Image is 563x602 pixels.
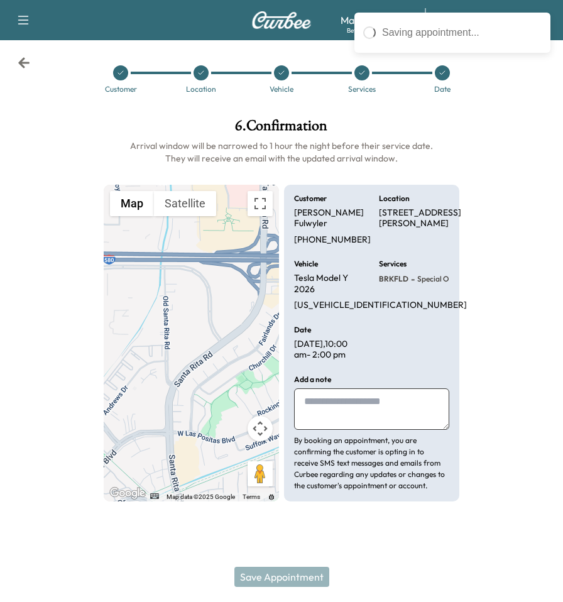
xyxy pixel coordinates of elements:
p: [DATE] , 10:00 am - 2:00 pm [294,339,364,361]
span: BRKFLD [379,274,408,284]
p: [PERSON_NAME] Fulwyler [294,207,364,229]
button: Show street map [110,191,154,216]
p: [STREET_ADDRESS][PERSON_NAME] [379,207,461,229]
h6: Add a note [294,376,331,383]
div: Back [18,57,30,69]
span: - [408,273,415,285]
img: Google [107,485,148,501]
button: Keyboard shortcuts [150,493,159,499]
a: MapBeta [341,13,360,28]
span: Special Order Part Install - 60 min [415,274,532,284]
h6: Date [294,326,311,334]
h6: Customer [294,195,327,202]
button: Show satellite imagery [154,191,216,216]
p: By booking an appointment, you are confirming the customer is opting in to receive SMS text messa... [294,435,449,491]
img: Curbee Logo [251,11,312,29]
p: [US_VEHICLE_IDENTIFICATION_NUMBER] [294,300,467,311]
button: Map camera controls [248,416,273,441]
a: Report errors in the road map or imagery to Google [268,493,275,501]
h6: Location [379,195,410,202]
div: Saving appointment... [382,25,542,40]
h6: Services [379,260,407,268]
span: Map data ©2025 Google [167,493,235,500]
h1: 6 . Confirmation [104,118,459,140]
h6: Vehicle [294,260,318,268]
button: Drag Pegman onto the map to open Street View [248,461,273,486]
div: Vehicle [270,85,293,93]
button: Toggle fullscreen view [248,191,273,216]
p: [PHONE_NUMBER] [294,234,371,246]
div: Services [348,85,376,93]
a: Terms (opens in new tab) [243,493,260,500]
p: Tesla Model Y 2026 [294,273,364,295]
a: Open this area in Google Maps (opens a new window) [107,485,148,501]
div: Location [186,85,216,93]
h6: Arrival window will be narrowed to 1 hour the night before their service date. They will receive ... [104,140,459,165]
div: Date [434,85,451,93]
div: Customer [105,85,137,93]
div: Beta [347,26,360,35]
